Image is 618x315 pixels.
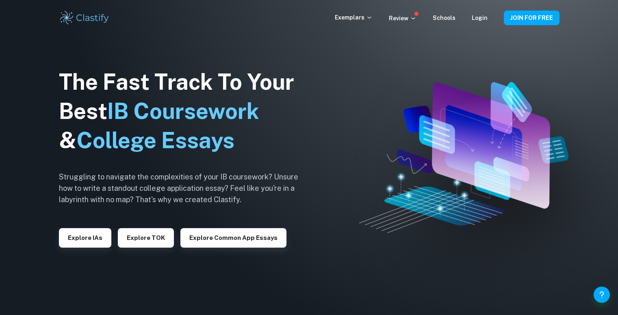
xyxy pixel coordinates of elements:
span: IB Coursework [107,98,259,124]
a: Schools [433,15,455,21]
button: Explore Common App essays [180,228,286,248]
button: Help and Feedback [594,287,610,303]
span: College Essays [76,127,234,153]
h6: Struggling to navigate the complexities of your IB coursework? Unsure how to write a standout col... [59,171,311,205]
p: Exemplars [335,13,373,22]
button: JOIN FOR FREE [504,11,559,25]
a: Explore TOK [118,233,174,241]
p: Review [389,14,416,23]
button: Explore TOK [118,228,174,248]
a: Login [472,15,488,21]
h1: The Fast Track To Your Best & [59,67,311,155]
img: Clastify hero [359,82,568,233]
a: Explore IAs [59,233,111,241]
img: Clastify logo [59,10,111,26]
button: Explore IAs [59,228,111,248]
a: Explore Common App essays [180,233,286,241]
